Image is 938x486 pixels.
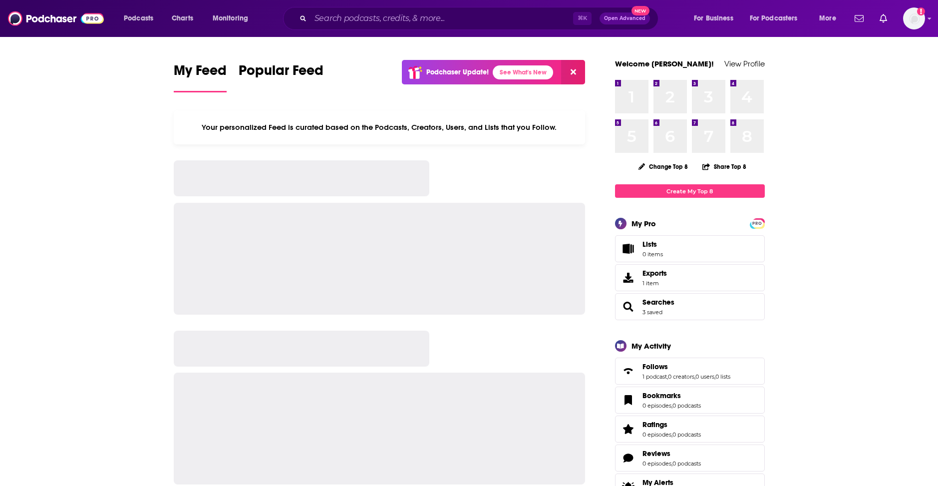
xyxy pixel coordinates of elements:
button: Open AdvancedNew [600,12,650,24]
span: Popular Feed [239,62,323,85]
input: Search podcasts, credits, & more... [311,10,573,26]
a: Searches [642,298,674,307]
a: Charts [165,10,199,26]
a: Reviews [619,451,638,465]
button: Show profile menu [903,7,925,29]
a: Follows [642,362,730,371]
a: 0 users [695,373,714,380]
a: 0 podcasts [672,402,701,409]
span: ⌘ K [573,12,592,25]
a: View Profile [724,59,765,68]
a: 0 episodes [642,431,671,438]
span: Bookmarks [642,391,681,400]
span: Reviews [615,445,765,472]
span: Follows [615,358,765,385]
span: , [671,402,672,409]
span: New [631,6,649,15]
span: Lists [619,242,638,256]
button: open menu [743,10,812,26]
span: My Feed [174,62,227,85]
a: Reviews [642,449,701,458]
a: PRO [751,219,763,227]
span: More [819,11,836,25]
span: Searches [615,293,765,320]
a: Ratings [642,420,701,429]
div: Search podcasts, credits, & more... [293,7,668,30]
button: Share Top 8 [702,157,747,176]
span: 1 item [642,280,667,287]
a: Popular Feed [239,62,323,92]
span: 0 items [642,251,663,258]
span: Lists [642,240,663,249]
a: Follows [619,364,638,378]
img: Podchaser - Follow, Share and Rate Podcasts [8,9,104,28]
a: 1 podcast [642,373,667,380]
a: Ratings [619,422,638,436]
div: My Activity [631,341,671,351]
a: 0 podcasts [672,431,701,438]
span: Charts [172,11,193,25]
span: Lists [642,240,657,249]
a: Bookmarks [619,393,638,407]
a: Show notifications dropdown [851,10,868,27]
a: Create My Top 8 [615,184,765,198]
a: Welcome [PERSON_NAME]! [615,59,714,68]
div: Your personalized Feed is curated based on the Podcasts, Creators, Users, and Lists that you Follow. [174,110,586,144]
button: open menu [687,10,746,26]
span: , [671,460,672,467]
span: Exports [642,269,667,278]
span: , [671,431,672,438]
a: 0 podcasts [672,460,701,467]
a: Lists [615,235,765,262]
button: open menu [812,10,849,26]
button: Change Top 8 [632,160,694,173]
span: , [667,373,668,380]
a: 0 lists [715,373,730,380]
span: Monitoring [213,11,248,25]
a: See What's New [493,65,553,79]
a: 0 episodes [642,460,671,467]
a: 0 creators [668,373,694,380]
span: Open Advanced [604,16,645,21]
a: Show notifications dropdown [876,10,891,27]
span: Logged in as cmand-s [903,7,925,29]
a: 0 episodes [642,402,671,409]
div: My Pro [631,219,656,228]
a: Bookmarks [642,391,701,400]
span: Reviews [642,449,670,458]
span: PRO [751,220,763,227]
span: Podcasts [124,11,153,25]
a: Exports [615,264,765,291]
img: User Profile [903,7,925,29]
span: Follows [642,362,668,371]
p: Podchaser Update! [426,68,489,76]
a: 3 saved [642,309,662,316]
span: Bookmarks [615,387,765,414]
span: , [694,373,695,380]
span: Ratings [642,420,667,429]
a: Searches [619,300,638,314]
span: For Business [694,11,733,25]
span: For Podcasters [750,11,798,25]
span: Exports [619,271,638,285]
svg: Add a profile image [917,7,925,15]
button: open menu [117,10,166,26]
a: My Feed [174,62,227,92]
span: , [714,373,715,380]
button: open menu [206,10,261,26]
span: Ratings [615,416,765,443]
